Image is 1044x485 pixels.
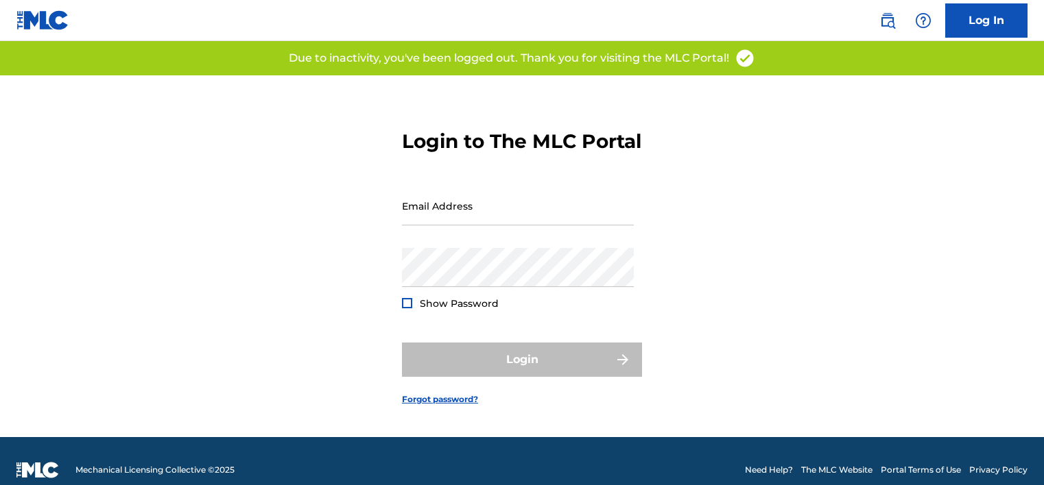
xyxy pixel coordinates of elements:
[915,12,932,29] img: help
[745,464,793,476] a: Need Help?
[75,464,235,476] span: Mechanical Licensing Collective © 2025
[879,12,896,29] img: search
[289,50,729,66] p: Due to inactivity, you've been logged out. Thank you for visiting the MLC Portal!
[945,3,1028,38] a: Log In
[402,393,478,406] a: Forgot password?
[910,7,937,34] div: Help
[881,464,961,476] a: Portal Terms of Use
[420,297,499,310] span: Show Password
[16,10,69,30] img: MLC Logo
[801,464,873,476] a: The MLC Website
[16,462,59,478] img: logo
[874,7,901,34] a: Public Search
[735,48,755,69] img: access
[402,129,641,153] h3: Login to The MLC Portal
[969,464,1028,476] a: Privacy Policy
